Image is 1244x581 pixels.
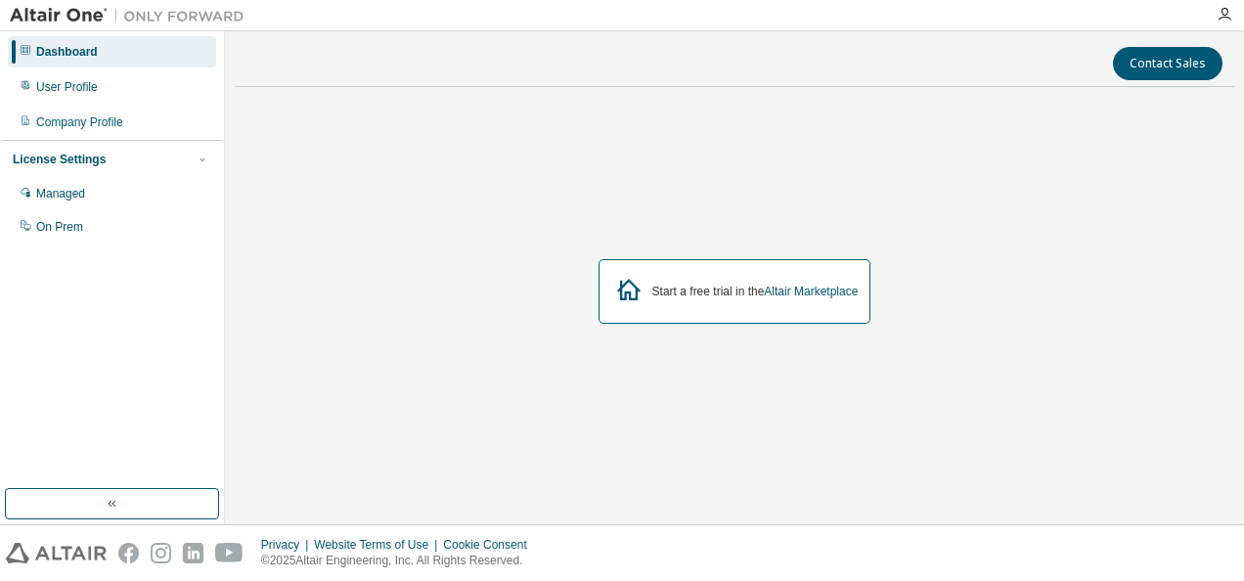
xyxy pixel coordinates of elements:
div: User Profile [36,79,98,95]
div: Start a free trial in the [652,284,859,299]
img: Altair One [10,6,254,25]
img: youtube.svg [215,543,244,563]
div: Company Profile [36,114,123,130]
a: Altair Marketplace [764,285,858,298]
div: Managed [36,186,85,201]
img: linkedin.svg [183,543,203,563]
p: © 2025 Altair Engineering, Inc. All Rights Reserved. [261,553,539,569]
img: facebook.svg [118,543,139,563]
div: On Prem [36,219,83,235]
img: instagram.svg [151,543,171,563]
div: Privacy [261,537,314,553]
div: Website Terms of Use [314,537,443,553]
div: License Settings [13,152,106,167]
button: Contact Sales [1113,47,1222,80]
div: Dashboard [36,44,98,60]
div: Cookie Consent [443,537,538,553]
img: altair_logo.svg [6,543,107,563]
